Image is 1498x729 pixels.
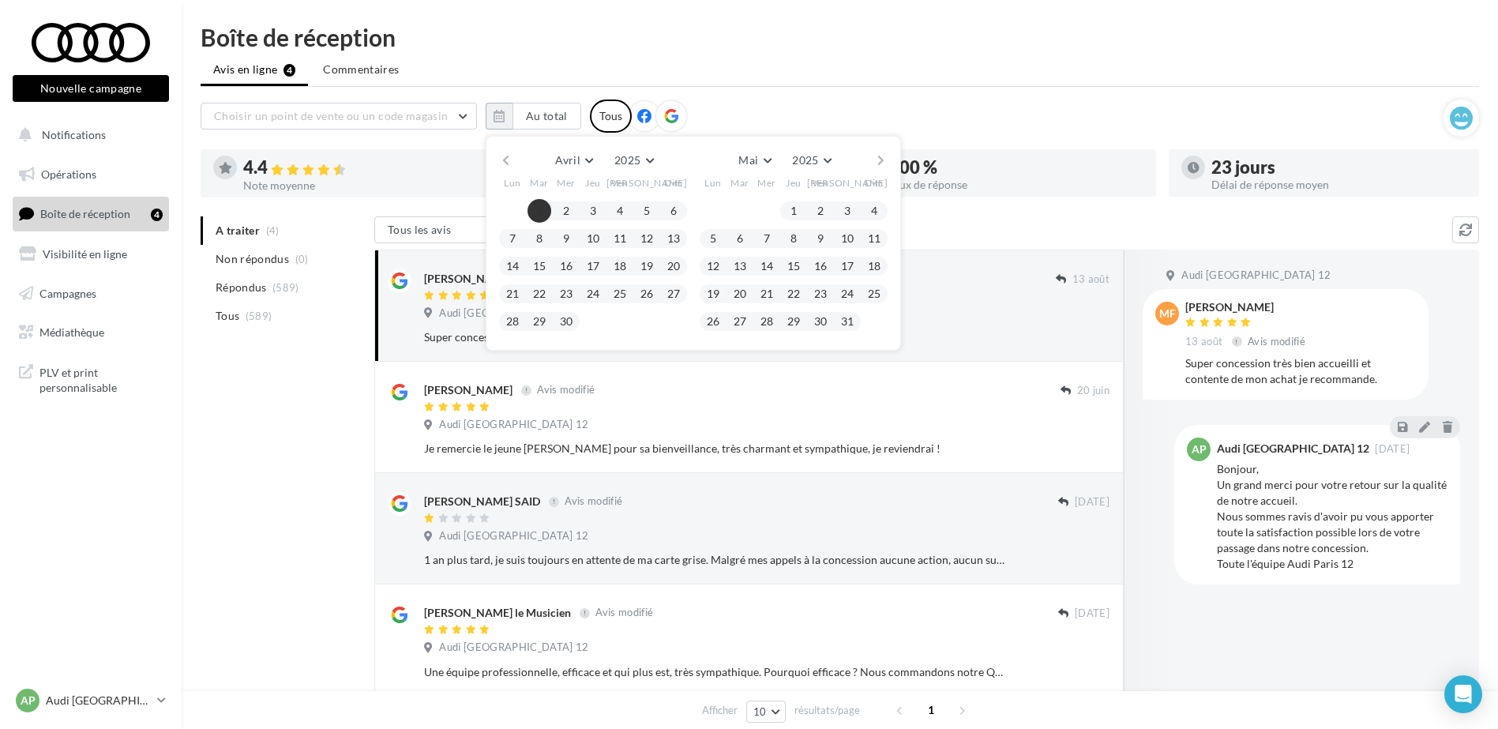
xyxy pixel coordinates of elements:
[809,199,832,223] button: 2
[862,282,886,306] button: 25
[809,254,832,278] button: 16
[486,103,581,130] button: Au total
[527,227,551,250] button: 8
[786,176,802,190] span: Jeu
[865,176,884,190] span: Dim
[243,180,498,191] div: Note moyenne
[662,227,685,250] button: 13
[782,282,805,306] button: 22
[782,227,805,250] button: 8
[554,254,578,278] button: 16
[501,254,524,278] button: 14
[565,495,622,508] span: Avis modifié
[635,254,659,278] button: 19
[537,384,595,396] span: Avis modifié
[554,310,578,333] button: 30
[728,227,752,250] button: 6
[295,253,309,265] span: (0)
[216,280,267,295] span: Répondus
[1211,179,1466,190] div: Délai de réponse moyen
[527,254,551,278] button: 15
[554,199,578,223] button: 2
[1185,335,1222,349] span: 13 août
[835,310,859,333] button: 31
[835,254,859,278] button: 17
[424,441,1007,457] div: Je remercie le jeune [PERSON_NAME] pour sa bienveillance, très charmant et sympathique, je revien...
[527,310,551,333] button: 29
[608,227,632,250] button: 11
[424,271,512,287] div: [PERSON_NAME]
[782,254,805,278] button: 15
[46,693,151,708] p: Audi [GEOGRAPHIC_DATA]
[201,25,1479,49] div: Boîte de réception
[1192,442,1207,457] span: AP
[662,199,685,223] button: 6
[557,176,576,190] span: Mer
[216,251,289,267] span: Non répondus
[243,159,498,177] div: 4.4
[272,281,299,294] span: (589)
[835,282,859,306] button: 24
[662,254,685,278] button: 20
[918,697,944,723] span: 1
[9,277,172,310] a: Campagnes
[755,254,779,278] button: 14
[635,282,659,306] button: 26
[794,703,860,718] span: résultats/page
[1072,272,1109,287] span: 13 août
[1185,302,1308,313] div: [PERSON_NAME]
[530,176,549,190] span: Mar
[581,254,605,278] button: 17
[527,282,551,306] button: 22
[701,310,725,333] button: 26
[439,418,588,432] span: Audi [GEOGRAPHIC_DATA] 12
[424,382,512,398] div: [PERSON_NAME]
[889,179,1144,190] div: Taux de réponse
[782,199,805,223] button: 1
[1248,335,1305,348] span: Avis modifié
[862,227,886,250] button: 11
[835,227,859,250] button: 10
[1181,269,1331,283] span: Audi [GEOGRAPHIC_DATA] 12
[835,199,859,223] button: 3
[1075,607,1109,621] span: [DATE]
[1375,444,1410,454] span: [DATE]
[753,705,767,718] span: 10
[13,686,169,716] a: AP Audi [GEOGRAPHIC_DATA]
[581,227,605,250] button: 10
[701,254,725,278] button: 12
[662,282,685,306] button: 27
[1217,461,1447,572] div: Bonjour, Un grand merci pour votre retour sur la qualité de notre accueil. Nous sommes ravis d'av...
[439,306,588,321] span: Audi [GEOGRAPHIC_DATA] 12
[595,607,653,619] span: Avis modifié
[786,149,837,171] button: 2025
[635,199,659,223] button: 5
[554,227,578,250] button: 9
[201,103,477,130] button: Choisir un point de vente ou un code magasin
[9,238,172,271] a: Visibilité en ligne
[614,153,640,167] span: 2025
[1444,675,1482,713] div: Open Intercom Messenger
[9,316,172,349] a: Médiathèque
[862,199,886,223] button: 4
[702,703,738,718] span: Afficher
[1075,495,1109,509] span: [DATE]
[585,176,601,190] span: Jeu
[424,664,1007,680] div: Une équipe professionnelle, efficace et qui plus est, très sympathique. Pourquoi efficace ? Nous ...
[1185,355,1416,387] div: Super concession très bien accueilli et contente de mon achat je recommande.
[746,701,787,723] button: 10
[439,529,588,543] span: Audi [GEOGRAPHIC_DATA] 12
[9,355,172,402] a: PLV et print personnalisable
[21,693,36,708] span: AP
[39,362,163,396] span: PLV et print personnalisable
[1211,159,1466,176] div: 23 jours
[728,254,752,278] button: 13
[549,149,599,171] button: Avril
[501,227,524,250] button: 7
[39,286,96,299] span: Campagnes
[701,282,725,306] button: 19
[555,153,580,167] span: Avril
[809,282,832,306] button: 23
[792,153,818,167] span: 2025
